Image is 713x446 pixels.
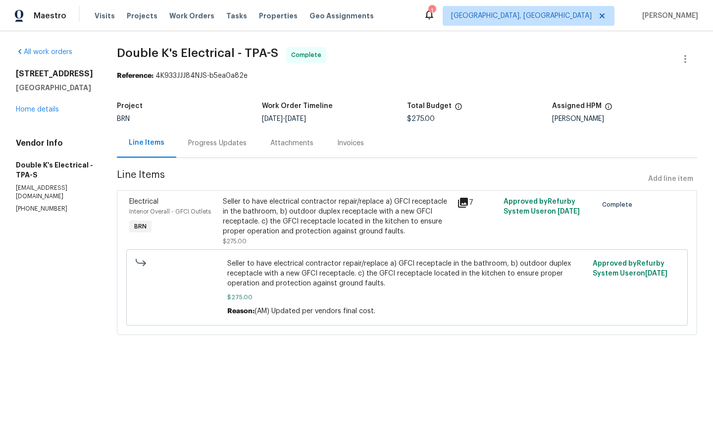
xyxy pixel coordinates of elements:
[291,50,325,60] span: Complete
[16,205,93,213] p: [PHONE_NUMBER]
[188,138,247,148] div: Progress Updates
[16,160,93,180] h5: Double K's Electrical - TPA-S
[117,115,130,122] span: BRN
[129,198,158,205] span: Electrical
[552,115,697,122] div: [PERSON_NAME]
[117,47,278,59] span: Double K's Electrical - TPA-S
[552,103,602,110] h5: Assigned HPM
[457,197,498,209] div: 7
[227,308,255,315] span: Reason:
[605,103,612,115] span: The hpm assigned to this work order.
[223,238,247,244] span: $275.00
[259,11,298,21] span: Properties
[255,308,375,315] span: (AM) Updated per vendors final cost.
[270,138,313,148] div: Attachments
[638,11,698,21] span: [PERSON_NAME]
[16,184,93,201] p: [EMAIL_ADDRESS][DOMAIN_NAME]
[337,138,364,148] div: Invoices
[16,138,93,148] h4: Vendor Info
[504,198,580,215] span: Approved by Refurby System User on
[645,270,667,277] span: [DATE]
[407,115,435,122] span: $275.00
[558,208,580,215] span: [DATE]
[127,11,157,21] span: Projects
[16,83,93,93] h5: [GEOGRAPHIC_DATA]
[285,115,306,122] span: [DATE]
[117,103,143,110] h5: Project
[169,11,214,21] span: Work Orders
[117,170,644,188] span: Line Items
[227,292,587,302] span: $275.00
[117,72,153,79] b: Reference:
[227,259,587,288] span: Seller to have electrical contractor repair/replace a) GFCI receptacle in the bathroom, b) outdoo...
[129,209,211,215] span: Interior Overall - GFCI Outlets
[130,222,151,231] span: BRN
[16,49,72,56] a: All work orders
[117,71,697,81] div: 4K933JJJ84NJS-b5ea0a82e
[16,69,93,79] h2: [STREET_ADDRESS]
[455,103,462,115] span: The total cost of line items that have been proposed by Opendoor. This sum includes line items th...
[602,200,636,210] span: Complete
[226,12,247,19] span: Tasks
[428,6,435,16] div: 1
[593,260,667,277] span: Approved by Refurby System User on
[34,11,66,21] span: Maestro
[95,11,115,21] span: Visits
[451,11,592,21] span: [GEOGRAPHIC_DATA], [GEOGRAPHIC_DATA]
[223,197,451,236] div: Seller to have electrical contractor repair/replace a) GFCI receptacle in the bathroom, b) outdoo...
[262,103,333,110] h5: Work Order Timeline
[262,115,306,122] span: -
[129,138,164,148] div: Line Items
[309,11,374,21] span: Geo Assignments
[407,103,452,110] h5: Total Budget
[262,115,283,122] span: [DATE]
[16,106,59,113] a: Home details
